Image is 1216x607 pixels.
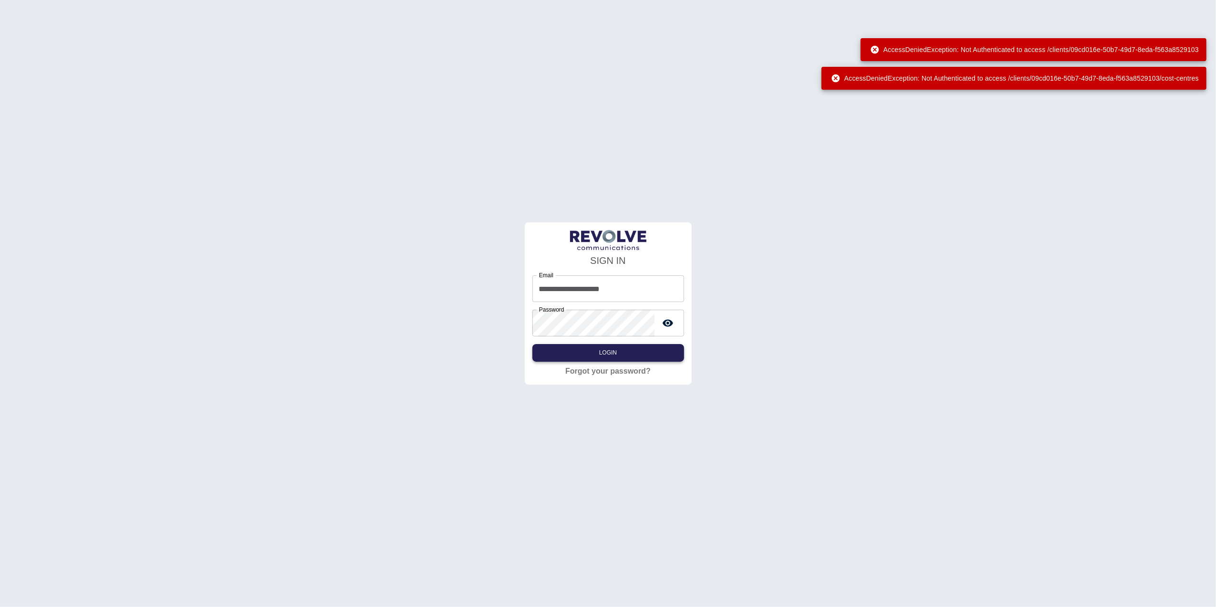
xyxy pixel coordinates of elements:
label: Email [539,271,553,279]
img: LogoText [570,230,646,251]
button: Login [532,344,684,362]
div: AccessDeniedException: Not Authenticated to access /clients/09cd016e-50b7-49d7-8eda-f563a8529103/... [831,70,1199,87]
h4: SIGN IN [532,253,684,268]
div: AccessDeniedException: Not Authenticated to access /clients/09cd016e-50b7-49d7-8eda-f563a8529103 [870,41,1199,58]
a: Forgot your password? [565,366,651,377]
label: Password [539,305,564,314]
button: toggle password visibility [658,314,677,333]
